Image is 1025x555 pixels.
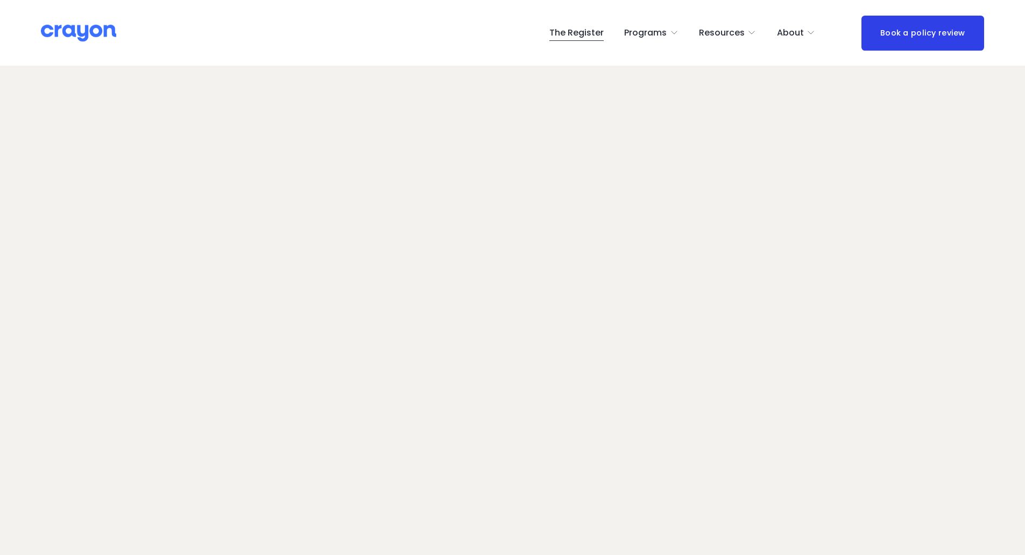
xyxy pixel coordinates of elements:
span: About [777,25,804,41]
a: The Register [549,24,604,41]
a: folder dropdown [624,24,678,41]
span: Resources [699,25,745,41]
a: folder dropdown [699,24,757,41]
img: Crayon [41,24,116,43]
span: Programs [624,25,667,41]
a: Book a policy review [861,16,984,51]
a: folder dropdown [777,24,816,41]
